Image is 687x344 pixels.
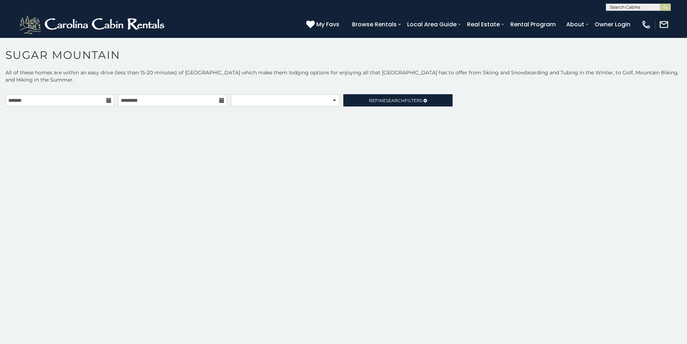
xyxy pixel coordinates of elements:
[386,98,405,103] span: Search
[316,20,339,29] span: My Favs
[463,18,503,31] a: Real Estate
[659,19,669,30] img: mail-regular-white.png
[563,18,588,31] a: About
[369,98,422,103] span: Refine Filters
[507,18,559,31] a: Rental Program
[641,19,651,30] img: phone-regular-white.png
[18,14,168,35] img: White-1-2.png
[404,18,460,31] a: Local Area Guide
[591,18,634,31] a: Owner Login
[348,18,400,31] a: Browse Rentals
[343,94,452,106] a: RefineSearchFilters
[306,20,341,29] a: My Favs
